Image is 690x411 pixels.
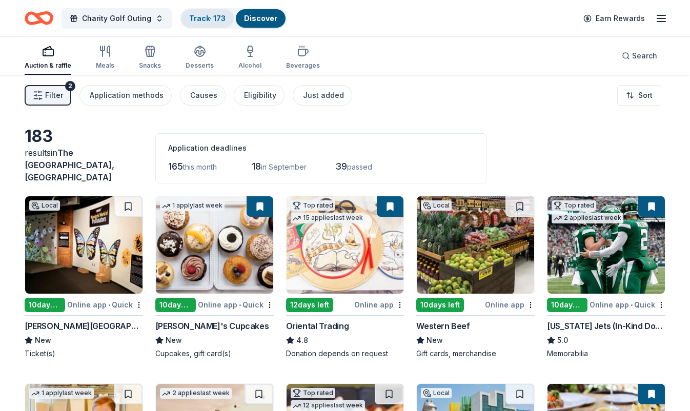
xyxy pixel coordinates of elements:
[96,61,114,70] div: Meals
[244,14,277,23] a: Discover
[291,200,335,211] div: Top rated
[25,85,71,106] button: Filter2
[65,81,75,91] div: 2
[547,196,665,359] a: Image for New York Jets (In-Kind Donation)Top rated2 applieslast week10days leftOnline app•Quick[...
[25,196,143,294] img: Image for Milton J. Rubenstein Museum of Science & Technology
[155,320,269,332] div: [PERSON_NAME]'s Cupcakes
[108,301,110,309] span: •
[547,196,665,294] img: Image for New York Jets (In-Kind Donation)
[82,12,151,25] span: Charity Golf Outing
[416,320,470,332] div: Western Beef
[96,41,114,75] button: Meals
[67,298,143,311] div: Online app Quick
[547,298,587,312] div: 10 days left
[155,298,196,312] div: 10 days left
[25,320,143,332] div: [PERSON_NAME][GEOGRAPHIC_DATA]
[190,89,217,101] div: Causes
[189,14,226,23] a: Track· 173
[287,196,404,294] img: Image for Oriental Trading
[25,147,143,183] div: results
[29,388,94,399] div: 1 apply last week
[421,200,452,211] div: Local
[335,161,347,172] span: 39
[557,334,568,346] span: 5.0
[552,200,596,211] div: Top rated
[139,41,161,75] button: Snacks
[180,85,226,106] button: Causes
[354,298,404,311] div: Online app
[303,89,344,101] div: Just added
[238,41,261,75] button: Alcohol
[347,162,372,171] span: passed
[416,348,535,359] div: Gift cards, merchandise
[416,298,464,312] div: 10 days left
[25,126,143,147] div: 183
[293,85,352,106] button: Just added
[186,61,214,70] div: Desserts
[25,41,71,75] button: Auction & raffle
[62,8,172,29] button: Charity Golf Outing
[234,85,285,106] button: Eligibility
[25,148,114,182] span: The [GEOGRAPHIC_DATA], [GEOGRAPHIC_DATA]
[291,400,365,411] div: 12 applies last week
[286,348,404,359] div: Donation depends on request
[617,85,661,106] button: Sort
[417,196,534,294] img: Image for Western Beef
[183,162,217,171] span: this month
[25,148,114,182] span: in
[638,89,653,101] span: Sort
[25,348,143,359] div: Ticket(s)
[261,162,307,171] span: in September
[291,213,365,223] div: 15 applies last week
[590,298,665,311] div: Online app Quick
[631,301,633,309] span: •
[239,301,241,309] span: •
[155,348,274,359] div: Cupcakes, gift card(s)
[160,388,232,399] div: 2 applies last week
[155,196,274,359] a: Image for Molly's Cupcakes1 applylast week10days leftOnline app•Quick[PERSON_NAME]'s CupcakesNewC...
[25,196,143,359] a: Image for Milton J. Rubenstein Museum of Science & TechnologyLocal10days leftOnline app•Quick[PER...
[632,50,657,62] span: Search
[614,46,665,66] button: Search
[286,298,333,312] div: 12 days left
[25,6,53,30] a: Home
[485,298,535,311] div: Online app
[547,348,665,359] div: Memorabilia
[416,196,535,359] a: Image for Western BeefLocal10days leftOnline appWestern BeefNewGift cards, merchandise
[291,388,335,398] div: Top rated
[35,334,51,346] span: New
[156,196,273,294] img: Image for Molly's Cupcakes
[547,320,665,332] div: [US_STATE] Jets (In-Kind Donation)
[45,89,63,101] span: Filter
[90,89,164,101] div: Application methods
[286,41,320,75] button: Beverages
[160,200,225,211] div: 1 apply last week
[25,298,65,312] div: 10 days left
[427,334,443,346] span: New
[186,41,214,75] button: Desserts
[198,298,274,311] div: Online app Quick
[252,161,261,172] span: 18
[168,161,183,172] span: 165
[166,334,182,346] span: New
[286,320,349,332] div: Oriental Trading
[296,334,308,346] span: 4.8
[29,200,60,211] div: Local
[168,142,474,154] div: Application deadlines
[244,89,276,101] div: Eligibility
[180,8,287,29] button: Track· 173Discover
[79,85,172,106] button: Application methods
[286,61,320,70] div: Beverages
[577,9,651,28] a: Earn Rewards
[286,196,404,359] a: Image for Oriental TradingTop rated15 applieslast week12days leftOnline appOriental Trading4.8Don...
[139,61,161,70] div: Snacks
[421,388,452,398] div: Local
[238,61,261,70] div: Alcohol
[552,213,623,223] div: 2 applies last week
[25,61,71,70] div: Auction & raffle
